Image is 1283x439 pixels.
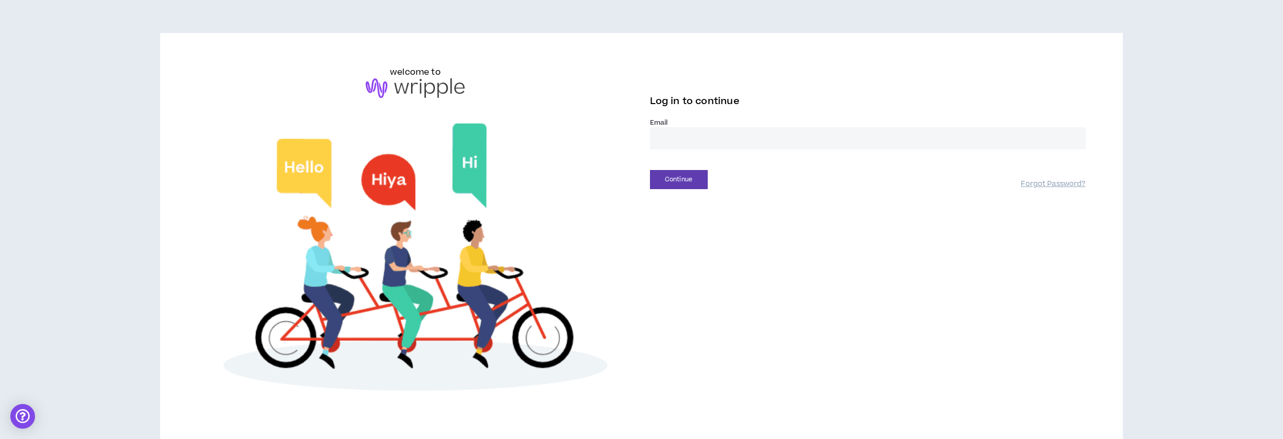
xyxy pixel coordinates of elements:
[650,95,740,108] span: Log in to continue
[197,108,633,414] img: Welcome to Wripple
[650,118,1086,127] label: Email
[390,66,441,78] h6: welcome to
[650,170,708,189] button: Continue
[1021,179,1085,189] a: Forgot Password?
[10,404,35,429] div: Open Intercom Messenger
[366,78,465,98] img: logo-brand.png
